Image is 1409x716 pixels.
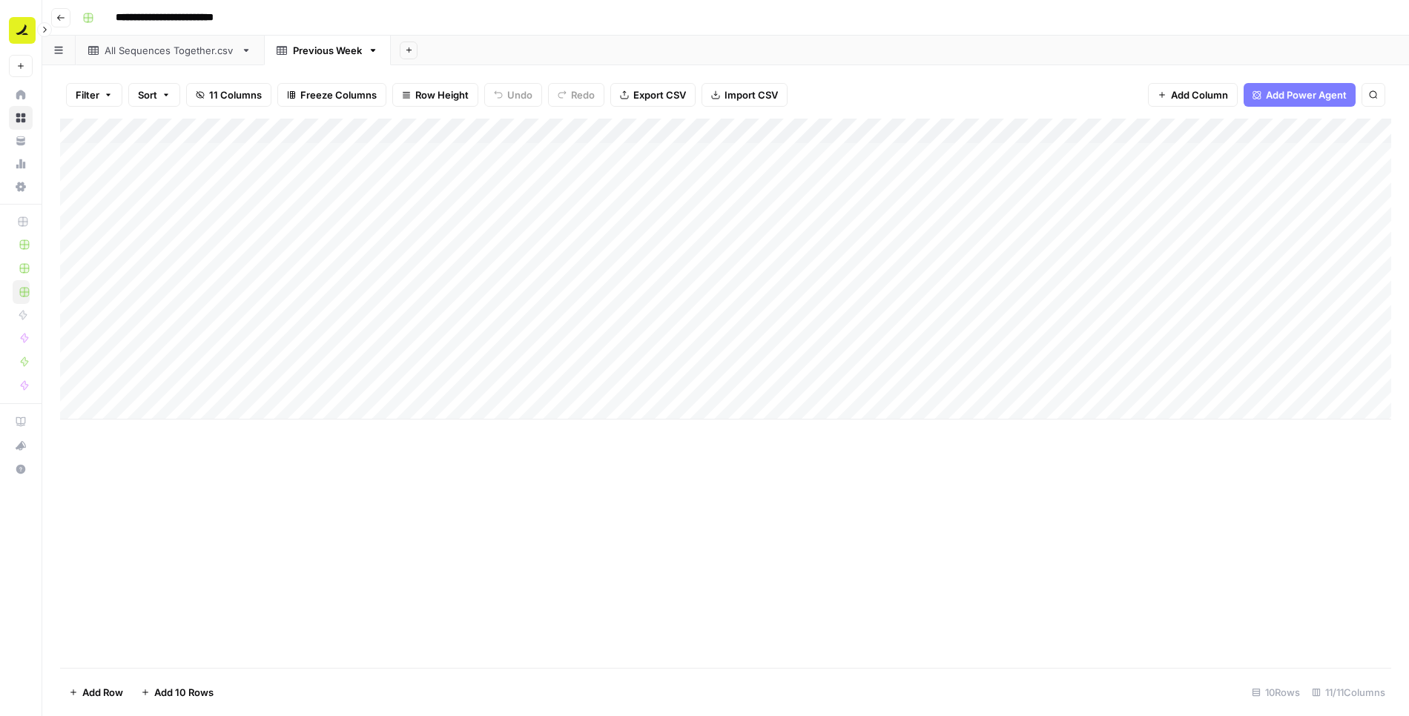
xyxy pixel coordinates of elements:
[76,36,264,65] a: All Sequences Together.csv
[610,83,696,107] button: Export CSV
[154,685,214,700] span: Add 10 Rows
[132,680,222,704] button: Add 10 Rows
[415,87,469,102] span: Row Height
[9,129,33,153] a: Your Data
[1171,87,1228,102] span: Add Column
[9,106,33,130] a: Browse
[105,43,235,58] div: All Sequences Together.csv
[1246,680,1306,704] div: 10 Rows
[82,685,123,700] span: Add Row
[1266,87,1347,102] span: Add Power Agent
[548,83,604,107] button: Redo
[9,12,33,49] button: Workspace: Ramp
[725,87,778,102] span: Import CSV
[186,83,271,107] button: 11 Columns
[9,457,33,481] button: Help + Support
[484,83,542,107] button: Undo
[277,83,386,107] button: Freeze Columns
[571,87,595,102] span: Redo
[264,36,391,65] a: Previous Week
[66,83,122,107] button: Filter
[9,410,33,434] a: AirOps Academy
[1306,680,1391,704] div: 11/11 Columns
[9,434,33,457] button: What's new?
[76,87,99,102] span: Filter
[1244,83,1356,107] button: Add Power Agent
[128,83,180,107] button: Sort
[392,83,478,107] button: Row Height
[9,17,36,44] img: Ramp Logo
[60,680,132,704] button: Add Row
[1148,83,1238,107] button: Add Column
[293,43,362,58] div: Previous Week
[9,83,33,107] a: Home
[507,87,532,102] span: Undo
[9,175,33,199] a: Settings
[633,87,686,102] span: Export CSV
[9,152,33,176] a: Usage
[10,434,32,457] div: What's new?
[300,87,377,102] span: Freeze Columns
[209,87,262,102] span: 11 Columns
[138,87,157,102] span: Sort
[702,83,788,107] button: Import CSV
